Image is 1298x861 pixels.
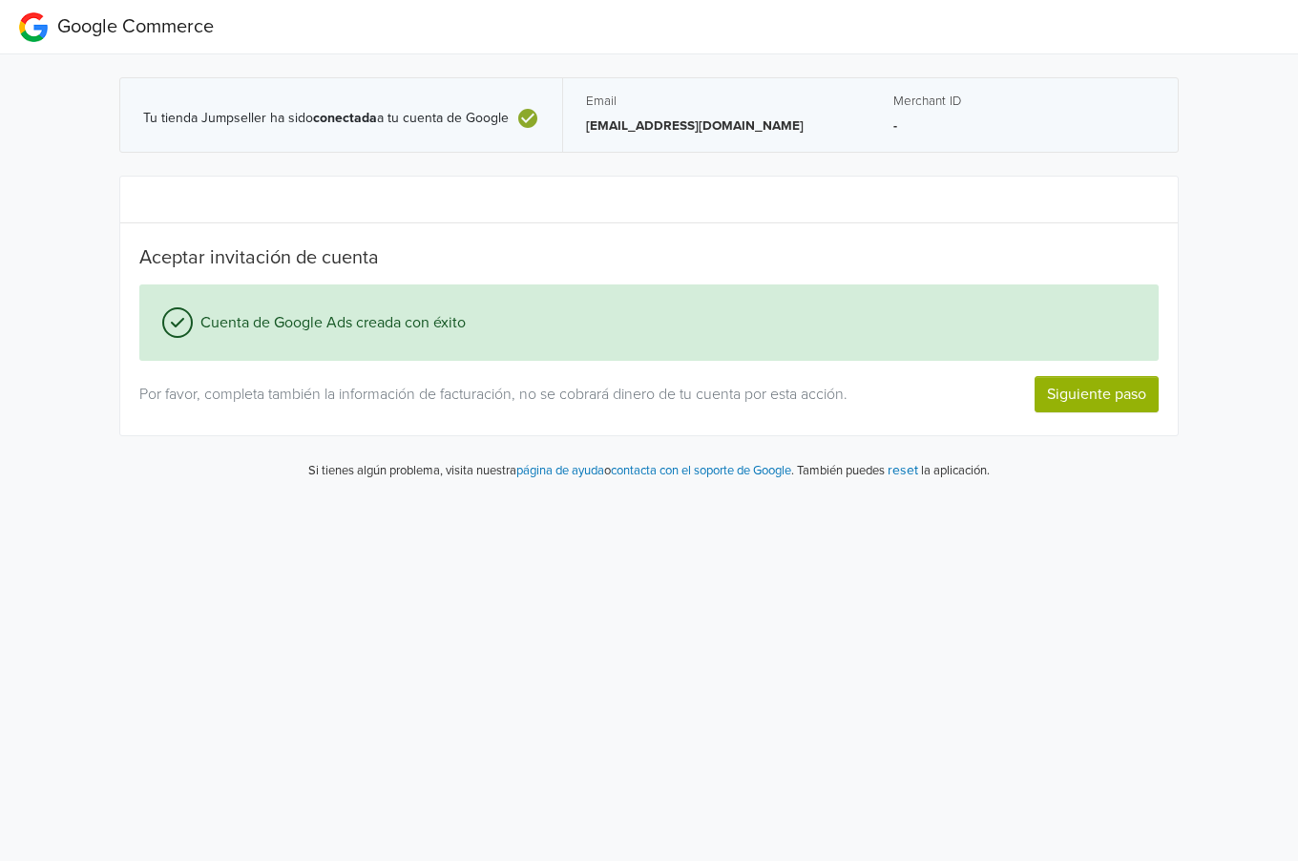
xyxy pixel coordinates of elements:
b: conectada [313,110,377,126]
span: Cuenta de Google Ads creada con éxito [193,311,466,334]
p: [EMAIL_ADDRESS][DOMAIN_NAME] [586,116,848,136]
button: reset [888,459,918,481]
h5: Aceptar invitación de cuenta [139,246,1159,269]
p: - [893,116,1155,136]
a: contacta con el soporte de Google [611,463,791,478]
p: Por favor, completa también la información de facturación, no se cobrará dinero de tu cuenta por ... [139,383,897,406]
a: página de ayuda [516,463,604,478]
h5: Email [586,94,848,109]
span: Google Commerce [57,15,214,38]
button: Siguiente paso [1035,376,1159,412]
h5: Merchant ID [893,94,1155,109]
p: Si tienes algún problema, visita nuestra o . [308,462,794,481]
span: Tu tienda Jumpseller ha sido a tu cuenta de Google [143,111,509,127]
p: También puedes la aplicación. [794,459,990,481]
